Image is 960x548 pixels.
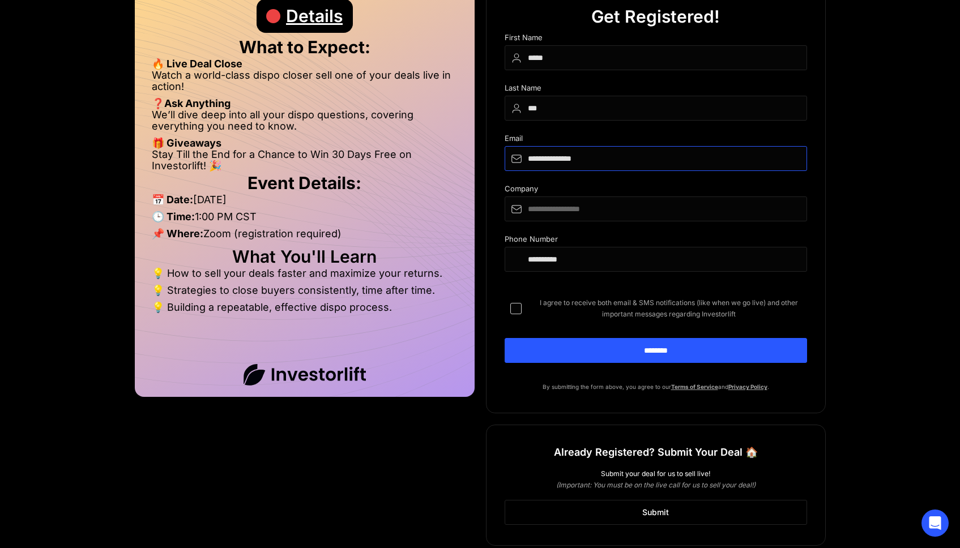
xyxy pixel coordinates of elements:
a: Privacy Policy [728,383,767,390]
li: 💡 Strategies to close buyers consistently, time after time. [152,285,458,302]
div: Last Name [505,84,807,96]
div: Submit your deal for us to sell live! [505,468,807,479]
div: Company [505,185,807,196]
a: Submit [505,500,807,525]
li: 1:00 PM CST [152,211,458,228]
li: Stay Till the End for a Chance to Win 30 Days Free on Investorlift! 🎉 [152,149,458,172]
p: By submitting the form above, you agree to our and . [505,381,807,392]
li: 💡 Building a repeatable, effective dispo process. [152,302,458,313]
strong: Event Details: [248,173,361,193]
li: Watch a world-class dispo closer sell one of your deals live in action! [152,70,458,98]
span: I agree to receive both email & SMS notifications (like when we go live) and other important mess... [531,297,807,320]
strong: 📌 Where: [152,228,203,239]
h2: What You'll Learn [152,251,458,262]
div: First Name [505,33,807,45]
strong: 🔥 Live Deal Close [152,58,242,70]
h1: Already Registered? Submit Your Deal 🏠 [554,442,758,463]
strong: ❓Ask Anything [152,97,231,109]
strong: 🕒 Time: [152,211,195,222]
form: DIspo Day Main Form [505,33,807,381]
strong: 🎁 Giveaways [152,137,221,149]
strong: 📅 Date: [152,194,193,205]
strong: What to Expect: [239,37,370,57]
li: [DATE] [152,194,458,211]
li: Zoom (registration required) [152,228,458,245]
li: 💡 How to sell your deals faster and maximize your returns. [152,268,458,285]
div: Phone Number [505,235,807,247]
li: We’ll dive deep into all your dispo questions, covering everything you need to know. [152,109,458,138]
em: (Important: You must be on the live call for us to sell your deal!) [556,481,756,489]
a: Terms of Service [671,383,718,390]
div: Email [505,134,807,146]
div: Open Intercom Messenger [921,510,949,537]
